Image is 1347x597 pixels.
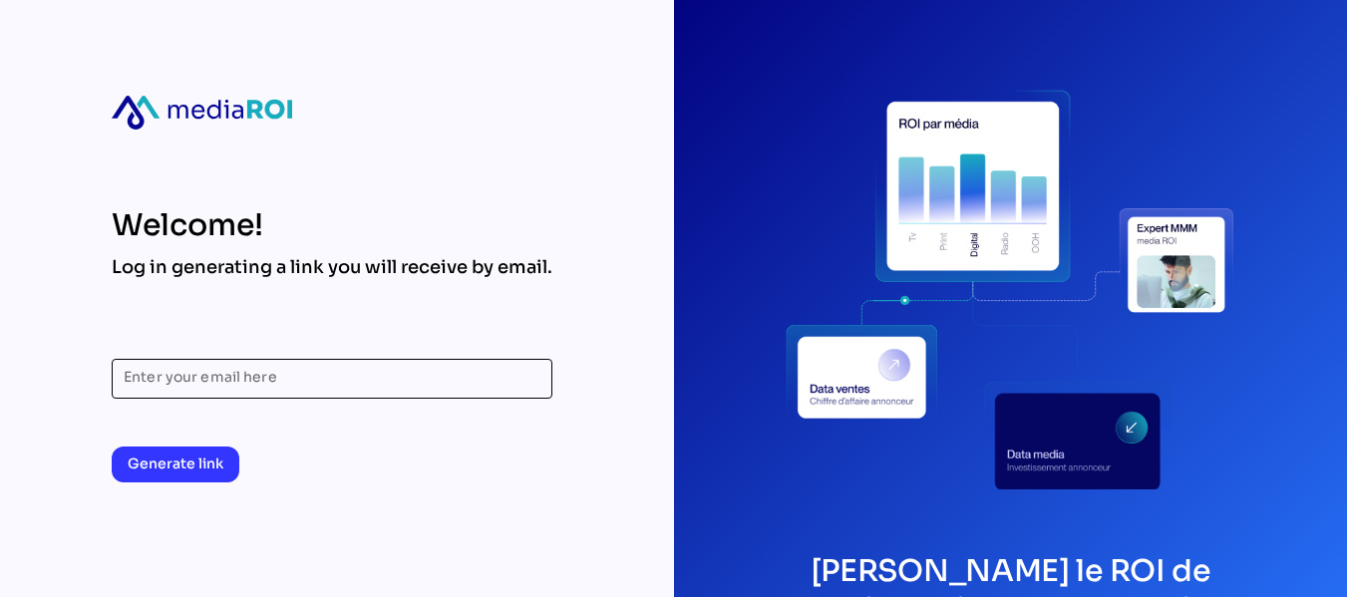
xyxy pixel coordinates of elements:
div: Log in generating a link you will receive by email. [112,255,552,279]
div: mediaroi [112,96,292,130]
button: Generate link [112,447,239,482]
input: Enter your email here [124,359,540,399]
span: Generate link [128,451,223,475]
div: Welcome! [112,207,552,243]
div: login [786,64,1234,512]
